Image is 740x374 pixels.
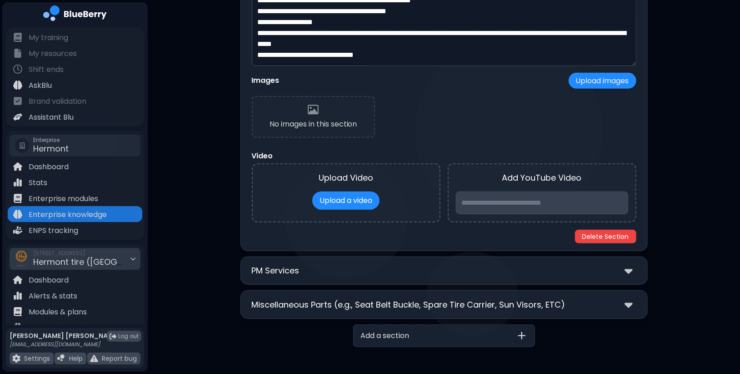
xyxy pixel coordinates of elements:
img: company thumbnail [13,251,30,267]
p: Help [69,354,83,363]
p: Images [252,75,280,86]
span: [STREET_ADDRESS] [33,250,124,257]
p: Video [252,151,273,162]
p: My resources [29,48,77,59]
p: No images in this section [270,119,357,130]
img: file icon [13,96,22,106]
p: Location knowledge [29,323,100,334]
button: Delete Section [575,230,636,243]
img: file icon [13,275,22,284]
p: AskBlu [29,80,52,91]
p: Settings [24,354,50,363]
img: file icon [13,162,22,171]
img: company logo [43,5,107,24]
label: Upload a video [312,192,380,210]
img: file icon [90,354,98,363]
img: down chevron [625,298,633,311]
span: Hermont tire ([GEOGRAPHIC_DATA]) [33,256,181,268]
p: Enterprise modules [29,193,98,204]
img: file icon [57,354,65,363]
img: file icon [13,81,22,90]
p: ENPS tracking [29,225,78,236]
p: Alerts & stats [29,291,77,302]
p: Shift ends [29,64,64,75]
p: Add a section [361,330,410,341]
p: Dashboard [29,275,69,286]
img: file icon [13,112,22,121]
img: down chevron [625,264,633,278]
img: file icon [13,210,22,219]
p: Report bug [102,354,137,363]
img: file icon [12,354,20,363]
img: logout [110,333,116,340]
h3: Upload Video [260,172,432,184]
p: Stats [29,177,47,188]
p: Dashboard [29,162,69,172]
p: Assistant Blu [29,112,74,123]
p: Modules & plans [29,307,87,318]
img: file icon [13,323,22,332]
span: Log out [118,333,139,340]
p: Enterprise knowledge [29,209,107,220]
img: file icon [13,65,22,74]
img: No images [308,104,319,115]
p: [EMAIL_ADDRESS][DOMAIN_NAME] [10,341,120,348]
p: Miscellaneous Parts (e.g., Seat Belt Buckle, Spare Tire Carrier, Sun Visors, ETC) [252,298,565,311]
img: file icon [13,291,22,300]
img: file icon [13,33,22,42]
p: PM Services [252,264,300,277]
img: file icon [13,307,22,316]
p: My training [29,32,68,43]
span: Hermont [33,143,69,154]
img: file icon [13,178,22,187]
p: Brand validation [29,96,86,107]
img: file icon [13,49,22,58]
p: [PERSON_NAME] [PERSON_NAME] [10,332,120,340]
img: file icon [13,194,22,203]
button: Upload images [569,73,636,89]
img: file icon [13,226,22,235]
h3: Add YouTube Video [456,172,628,184]
span: Enterprise [33,136,69,144]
